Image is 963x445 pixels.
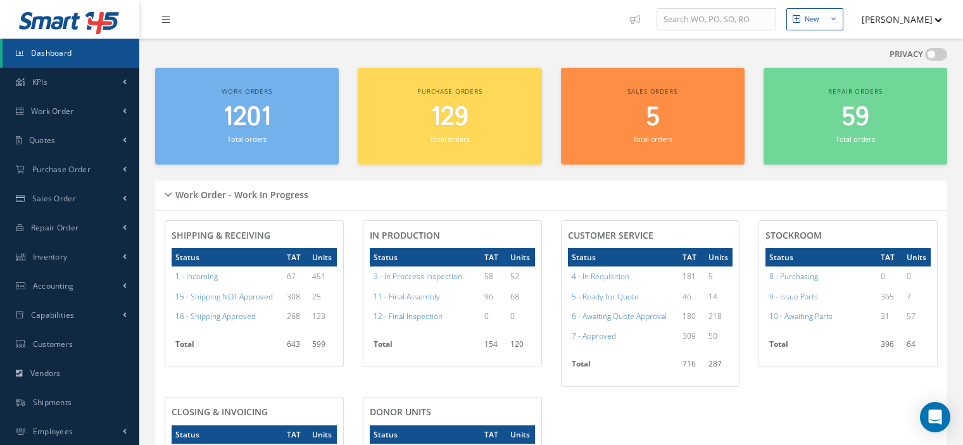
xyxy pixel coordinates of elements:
a: Purchase orders 129 Total orders [358,68,541,165]
small: Total orders [836,134,875,144]
td: 180 [679,306,705,326]
th: Total [370,335,481,360]
td: 52 [507,266,534,286]
button: New [786,8,843,30]
span: Dashboard [31,47,72,58]
th: Status [568,248,679,266]
a: Sales orders 5 Total orders [561,68,745,165]
td: 599 [308,335,336,360]
td: 396 [877,335,903,360]
td: 123 [308,306,336,326]
button: [PERSON_NAME] [850,7,942,32]
span: 5 [646,99,660,135]
td: 5 [705,266,733,286]
td: 154 [481,335,507,360]
td: 67 [283,266,309,286]
th: Units [705,248,733,266]
th: TAT [283,248,309,266]
a: 15 - Shipping NOT Approved [175,291,273,302]
th: TAT [679,248,705,266]
h5: Work Order - Work In Progress [172,185,308,201]
span: Employees [33,426,73,437]
td: 96 [481,287,507,306]
div: Open Intercom Messenger [920,402,950,432]
a: Dashboard [3,39,139,68]
span: Customers [33,339,73,349]
div: New [805,14,819,25]
td: 68 [507,287,534,306]
td: 716 [679,354,705,380]
span: Accounting [33,280,74,291]
td: 25 [308,287,336,306]
span: Inventory [33,251,68,262]
a: 12 - Final Inspection [374,311,443,322]
span: Repair orders [828,87,882,96]
span: KPIs [32,77,47,87]
th: TAT [481,425,507,444]
th: Status [172,248,283,266]
h4: CUSTOMER SERVICE [568,230,733,241]
a: 10 - Awaiting Parts [769,311,833,322]
th: Units [903,248,931,266]
td: 181 [679,266,705,286]
span: Repair Order [31,222,79,233]
a: 4 - In Requisition [572,271,629,282]
th: Total [172,335,283,360]
td: 50 [705,326,733,346]
h4: CLOSING & INVOICING [172,407,337,418]
th: TAT [283,425,309,444]
td: 14 [705,287,733,306]
h4: STOCKROOM [765,230,931,241]
th: Total [568,354,679,380]
th: Units [308,248,336,266]
th: Units [308,425,336,444]
td: 287 [705,354,733,380]
td: 451 [308,266,336,286]
th: TAT [877,248,903,266]
small: Total orders [430,134,469,144]
td: 7 [903,287,931,306]
span: 1201 [223,99,271,135]
a: Repair orders 59 Total orders [764,68,947,165]
a: 3 - In Proccess Inspection [374,271,462,282]
h4: DONOR UNITS [370,407,535,418]
td: 46 [679,287,705,306]
td: 120 [507,335,534,360]
span: Sales orders [627,87,677,96]
th: Units [507,425,534,444]
td: 268 [283,306,309,326]
th: Total [765,335,877,360]
a: 9 - Issue Parts [769,291,818,302]
span: Work orders [222,87,272,96]
td: 31 [877,306,903,326]
span: Shipments [33,397,72,408]
span: Work Order [31,106,74,116]
th: Status [370,248,481,266]
a: 16 - Shipping Approved [175,311,256,322]
td: 0 [507,306,534,326]
td: 643 [283,335,309,360]
span: Purchase orders [417,87,482,96]
h4: IN PRODUCTION [370,230,535,241]
label: PRIVACY [890,48,923,61]
span: Vendors [30,368,61,379]
th: Status [370,425,481,444]
td: 0 [903,266,931,286]
span: Quotes [29,135,56,146]
td: 309 [679,326,705,346]
a: 7 - Approved [572,330,616,341]
input: Search WO, PO, SO, RO [657,8,776,31]
a: 6 - Awaiting Quote Approval [572,311,667,322]
span: Sales Order [32,193,76,204]
a: 11 - Final Assembly [374,291,440,302]
h4: SHIPPING & RECEIVING [172,230,337,241]
small: Total orders [633,134,672,144]
a: 5 - Ready for Quote [572,291,639,302]
th: Status [172,425,283,444]
td: 365 [877,287,903,306]
td: 218 [705,306,733,326]
th: Units [507,248,534,266]
span: 59 [841,99,869,135]
td: 58 [481,266,507,286]
td: 64 [903,335,931,360]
